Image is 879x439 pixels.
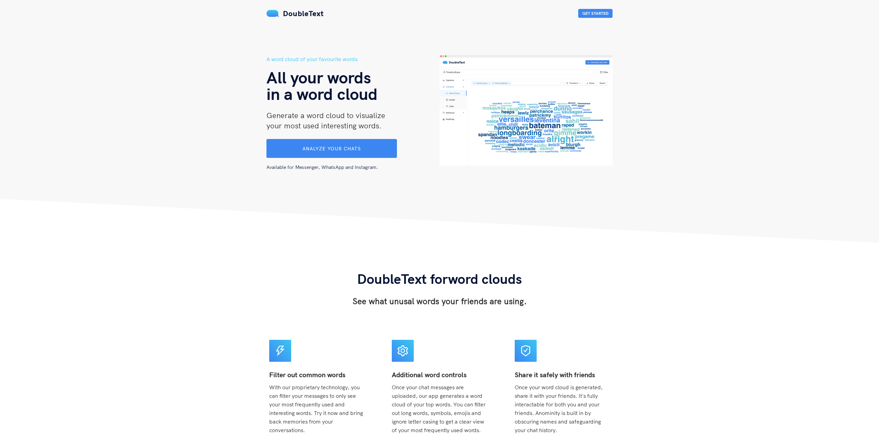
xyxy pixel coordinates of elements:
[397,345,408,356] span: setting
[578,9,613,18] button: Get Started
[266,67,371,88] span: All your words
[266,139,397,158] button: Analyze your chats
[266,146,397,152] a: Analyze your chats
[269,384,363,434] span: With our proprietary technology, you can filter your messages to only see your most frequently us...
[266,9,324,18] a: DoubleText
[515,384,603,434] span: Once your word cloud is generated, share it with your friends. It's fully interactable for both y...
[266,10,279,17] img: mS3x8y1f88AAAAABJRU5ErkJggg==
[302,146,361,152] span: Analyze your chats
[269,370,345,379] b: Filter out common words
[266,111,385,120] span: Generate a word cloud to visualize
[357,270,522,287] span: DoubleText for word clouds
[266,121,381,130] span: your most used interesting words.
[392,370,467,379] b: Additional word controls
[392,384,486,434] span: Once your chat messages are uploaded, our app generates a word cloud of your top words. You can f...
[266,158,426,171] div: Available for Messenger, WhatsApp and Instagram.
[283,9,324,18] span: DoubleText
[266,83,378,104] span: in a word cloud
[275,345,286,356] span: thunderbolt
[439,55,613,215] img: hero
[266,55,439,63] h5: A word cloud of your favourite words
[353,296,527,307] h3: See what unusal words your friends are using.
[515,370,595,379] b: Share it safely with friends
[520,345,531,356] span: safety-certificate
